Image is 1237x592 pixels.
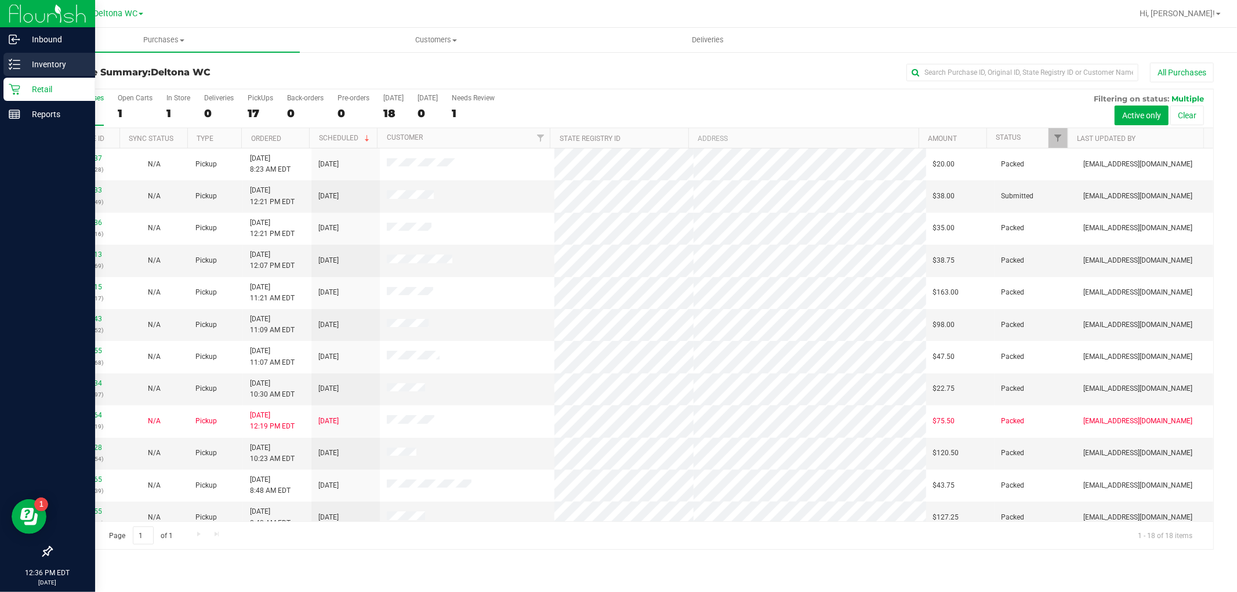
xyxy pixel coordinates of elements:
[250,346,295,368] span: [DATE] 11:07 AM EDT
[70,475,102,484] a: 11986565
[204,107,234,120] div: 0
[148,416,161,427] button: N/A
[70,250,102,259] a: 11988113
[28,28,300,52] a: Purchases
[928,135,957,143] a: Amount
[1002,480,1025,491] span: Packed
[20,57,90,71] p: Inventory
[148,512,161,523] button: N/A
[133,526,154,544] input: 1
[318,480,339,491] span: [DATE]
[933,319,955,330] span: $98.00
[1002,191,1034,202] span: Submitted
[148,287,161,298] button: N/A
[118,107,153,120] div: 1
[1129,526,1202,544] span: 1 - 18 of 18 items
[383,107,404,120] div: 18
[248,94,273,102] div: PickUps
[51,67,438,78] h3: Purchase Summary:
[70,283,102,291] a: 11987615
[148,223,161,234] button: N/A
[1083,223,1192,234] span: [EMAIL_ADDRESS][DOMAIN_NAME]
[148,319,161,330] button: N/A
[148,255,161,266] button: N/A
[148,351,161,362] button: N/A
[9,83,20,95] inline-svg: Retail
[12,499,46,534] iframe: Resource center
[250,153,291,175] span: [DATE] 8:23 AM EDT
[70,219,102,227] a: 11988186
[250,442,295,464] span: [DATE] 10:23 AM EDT
[300,28,572,52] a: Customers
[148,224,161,232] span: Not Applicable
[318,223,339,234] span: [DATE]
[9,59,20,70] inline-svg: Inventory
[387,133,423,141] a: Customer
[195,416,217,427] span: Pickup
[1002,255,1025,266] span: Packed
[452,94,495,102] div: Needs Review
[70,507,102,515] a: 11986355
[1083,159,1192,170] span: [EMAIL_ADDRESS][DOMAIN_NAME]
[933,255,955,266] span: $38.75
[1049,128,1068,148] a: Filter
[933,191,955,202] span: $38.00
[1002,512,1025,523] span: Packed
[148,160,161,168] span: Not Applicable
[93,9,137,19] span: Deltona WC
[195,255,217,266] span: Pickup
[287,107,324,120] div: 0
[676,35,739,45] span: Deliveries
[418,94,438,102] div: [DATE]
[1002,223,1025,234] span: Packed
[195,448,217,459] span: Pickup
[250,249,295,271] span: [DATE] 12:07 PM EDT
[318,448,339,459] span: [DATE]
[1083,191,1192,202] span: [EMAIL_ADDRESS][DOMAIN_NAME]
[933,416,955,427] span: $75.50
[318,351,339,362] span: [DATE]
[70,186,102,194] a: 11988233
[318,512,339,523] span: [DATE]
[1002,416,1025,427] span: Packed
[250,474,291,496] span: [DATE] 8:48 AM EDT
[148,513,161,521] span: Not Applicable
[572,28,844,52] a: Deliveries
[933,383,955,394] span: $22.75
[1094,94,1169,103] span: Filtering on status:
[1170,106,1204,125] button: Clear
[70,411,102,419] a: 11987064
[9,108,20,120] inline-svg: Reports
[338,94,369,102] div: Pre-orders
[20,82,90,96] p: Retail
[1083,480,1192,491] span: [EMAIL_ADDRESS][DOMAIN_NAME]
[20,32,90,46] p: Inbound
[1083,383,1192,394] span: [EMAIL_ADDRESS][DOMAIN_NAME]
[148,480,161,491] button: N/A
[383,94,404,102] div: [DATE]
[318,416,339,427] span: [DATE]
[1002,448,1025,459] span: Packed
[933,287,959,298] span: $163.00
[1150,63,1214,82] button: All Purchases
[195,351,217,362] span: Pickup
[906,64,1138,81] input: Search Purchase ID, Original ID, State Registry ID or Customer Name...
[148,383,161,394] button: N/A
[1083,319,1192,330] span: [EMAIL_ADDRESS][DOMAIN_NAME]
[1083,351,1192,362] span: [EMAIL_ADDRESS][DOMAIN_NAME]
[251,135,281,143] a: Ordered
[250,410,295,432] span: [DATE] 12:19 PM EDT
[1002,351,1025,362] span: Packed
[99,526,183,544] span: Page of 1
[148,417,161,425] span: Not Applicable
[195,159,217,170] span: Pickup
[197,135,213,143] a: Type
[195,223,217,234] span: Pickup
[195,319,217,330] span: Pickup
[250,506,291,528] span: [DATE] 8:40 AM EDT
[148,159,161,170] button: N/A
[1171,94,1204,103] span: Multiple
[250,378,295,400] span: [DATE] 10:30 AM EDT
[338,107,369,120] div: 0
